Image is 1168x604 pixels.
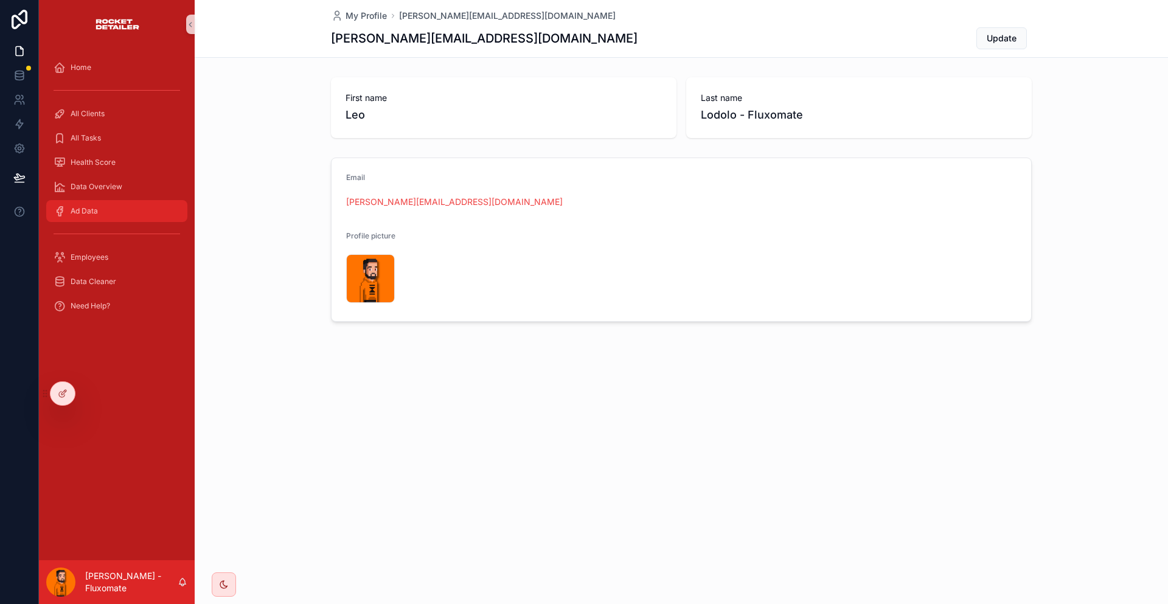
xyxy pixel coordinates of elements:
span: Data Cleaner [71,277,116,286]
a: My Profile [331,10,387,22]
a: Ad Data [46,200,187,222]
button: Update [976,27,1027,49]
span: Lodolo - Fluxomate [701,106,1017,123]
a: Home [46,57,187,78]
span: All Clients [71,109,105,119]
span: All Tasks [71,133,101,143]
span: Email [346,173,365,182]
a: Health Score [46,151,187,173]
a: Data Overview [46,176,187,198]
a: All Tasks [46,127,187,149]
span: Employees [71,252,108,262]
img: App logo [94,15,140,34]
a: [PERSON_NAME][EMAIL_ADDRESS][DOMAIN_NAME] [346,196,563,208]
span: My Profile [346,10,387,22]
span: Update [987,32,1017,44]
span: Ad Data [71,206,98,216]
a: [PERSON_NAME][EMAIL_ADDRESS][DOMAIN_NAME] [399,10,616,22]
span: Data Overview [71,182,122,192]
div: scrollable content [39,49,195,331]
a: Employees [46,246,187,268]
h1: [PERSON_NAME][EMAIL_ADDRESS][DOMAIN_NAME] [331,30,638,47]
a: All Clients [46,103,187,125]
span: Home [71,63,91,72]
span: First name [346,92,662,104]
span: Profile picture [346,231,395,240]
a: Data Cleaner [46,271,187,293]
span: Health Score [71,158,116,167]
span: Leo [346,106,662,123]
p: [PERSON_NAME] - Fluxomate [85,570,178,594]
span: Last name [701,92,1017,104]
